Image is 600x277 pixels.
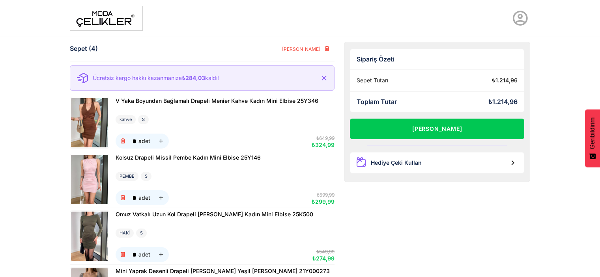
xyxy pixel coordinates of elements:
[282,46,320,52] span: [PERSON_NAME]
[371,160,422,166] div: Hediye Çeki Kullan
[116,267,330,276] a: Mini Yaprak Desenli Drapeli [PERSON_NAME] Yeşil [PERSON_NAME] 21Y000273
[116,210,313,219] a: Omuz Vatkalı Uzun Kol Drapeli [PERSON_NAME] Kadın Mini Elbise 25K500
[70,6,143,31] img: moda%20-1.png
[316,249,335,255] span: ₺549,99
[589,117,596,149] span: Geribildirim
[585,110,600,167] button: Geribildirim - Show survey
[138,115,149,124] div: S
[131,247,138,262] input: adet
[136,229,147,238] div: S
[350,119,525,139] button: [PERSON_NAME]
[131,134,138,149] input: adet
[312,198,335,205] span: ₺299,99
[116,229,134,238] div: HAKİ
[71,98,108,147] img: V Yaka Boyundan Bağlamalı Drapeli Menier Kahve Kadın Mini Elbise 25Y346
[93,75,219,81] p: Ücretsiz kargo hakkı kazanmanıza kaldı!
[116,211,313,218] span: Omuz Vatkalı Uzun Kol Drapeli [PERSON_NAME] Kadın Mini Elbise 25K500
[316,135,335,141] span: ₺649,99
[275,42,334,56] button: [PERSON_NAME]
[116,154,261,162] a: Kolsuz Drapeli Missil Pembe Kadın Mini Elbise 25Y146
[116,97,318,106] a: V Yaka Boyundan Bağlamalı Drapeli Menier Kahve Kadın Mini Elbise 25Y346
[116,172,138,181] div: PEMBE
[71,212,108,261] img: Omuz Vatkalı Uzun Kol Drapeli Thomas Haki Kadın Mini Elbise 25K500
[138,252,150,257] div: adet
[116,154,261,161] span: Kolsuz Drapeli Missil Pembe Kadın Mini Elbise 25Y146
[141,172,151,181] div: S
[312,255,335,262] span: ₺274,99
[116,115,136,124] div: kahve
[488,98,518,106] div: ₺1.214,96
[357,56,518,63] div: Sipariş Özeti
[317,192,335,198] span: ₺599,99
[357,98,397,106] div: Toplam Tutar
[71,155,108,204] img: Kolsuz Drapeli Missil Pembe Kadın Mini Elbise 25Y146
[131,190,138,205] input: adet
[116,268,330,274] span: Mini Yaprak Desenli Drapeli [PERSON_NAME] Yeşil [PERSON_NAME] 21Y000273
[116,97,318,104] span: V Yaka Boyundan Bağlamalı Drapeli Menier Kahve Kadın Mini Elbise 25Y346
[312,141,335,148] span: ₺324,99
[70,45,98,52] div: Sepet (4)
[492,77,518,84] div: ₺1.214,96
[182,74,205,81] b: ₺284,03
[138,195,150,201] div: adet
[138,138,150,144] div: adet
[357,77,388,84] div: Sepet Tutarı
